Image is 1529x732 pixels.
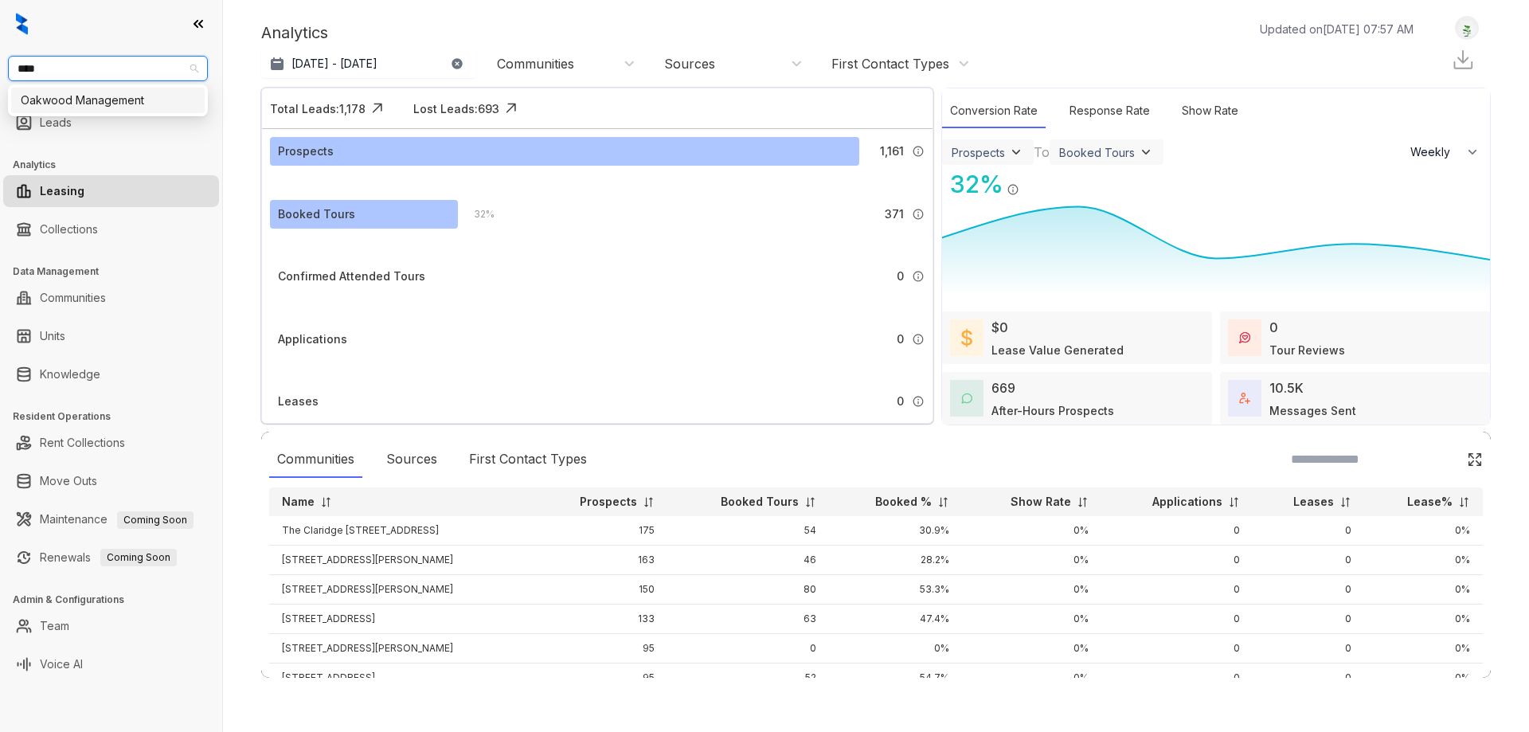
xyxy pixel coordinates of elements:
img: Info [912,395,925,408]
img: logo [16,13,28,35]
td: 0 [1101,634,1253,663]
div: Applications [278,331,347,348]
a: Communities [40,282,106,314]
li: Team [3,610,219,642]
p: Lease% [1407,494,1453,510]
img: ViewFilterArrow [1008,144,1024,160]
li: Units [3,320,219,352]
span: 371 [885,206,904,223]
a: Move Outs [40,465,97,497]
h3: Admin & Configurations [13,593,222,607]
td: 0 [1101,516,1253,546]
td: 47.4% [829,605,962,634]
p: Name [282,494,315,510]
td: 0% [962,663,1101,693]
div: Oakwood Management [21,92,195,109]
p: Booked % [875,494,932,510]
p: Show Rate [1011,494,1071,510]
td: [STREET_ADDRESS][PERSON_NAME] [269,575,533,605]
td: 46 [667,546,830,575]
td: 28.2% [829,546,962,575]
div: 32 % [458,206,495,223]
p: Updated on [DATE] 07:57 AM [1260,21,1414,37]
img: sorting [1458,496,1470,508]
div: Leases [278,393,319,410]
div: After-Hours Prospects [991,402,1114,419]
img: LeaseValue [961,328,972,347]
img: UserAvatar [1456,20,1478,37]
p: Booked Tours [721,494,799,510]
img: SearchIcon [1433,452,1447,466]
td: 0 [1253,516,1365,546]
h3: Analytics [13,158,222,172]
button: [DATE] - [DATE] [261,49,476,78]
span: Weekly [1410,144,1459,160]
li: Voice AI [3,648,219,680]
p: Leases [1293,494,1334,510]
span: 0 [897,268,904,285]
td: 52 [667,663,830,693]
div: Response Rate [1062,94,1158,128]
li: Collections [3,213,219,245]
div: Communities [497,55,574,72]
span: 0 [897,331,904,348]
img: sorting [320,496,332,508]
a: Knowledge [40,358,100,390]
td: 0 [1101,575,1253,605]
a: Leasing [40,175,84,207]
td: 0 [1253,634,1365,663]
div: To [1034,143,1050,162]
div: Sources [378,441,445,478]
td: 0 [667,634,830,663]
li: Knowledge [3,358,219,390]
div: 10.5K [1269,378,1304,397]
div: Lost Leads: 693 [413,100,499,117]
a: RenewalsComing Soon [40,542,177,573]
td: 63 [667,605,830,634]
td: 0 [1101,546,1253,575]
img: Click Icon [1019,169,1043,193]
img: TourReviews [1239,332,1250,343]
li: Maintenance [3,503,219,535]
td: 53.3% [829,575,962,605]
img: Info [912,333,925,346]
div: Prospects [952,146,1005,159]
td: 0% [962,605,1101,634]
span: Coming Soon [117,511,194,529]
img: Info [1007,183,1019,196]
td: 0% [962,575,1101,605]
li: Leasing [3,175,219,207]
li: Renewals [3,542,219,573]
div: Confirmed Attended Tours [278,268,425,285]
img: Info [912,208,925,221]
a: Team [40,610,69,642]
div: Booked Tours [1059,146,1135,159]
td: 0 [1253,605,1365,634]
td: 175 [533,516,667,546]
div: Booked Tours [278,206,355,223]
td: 95 [533,663,667,693]
img: Info [912,270,925,283]
p: Applications [1152,494,1222,510]
div: 669 [991,378,1015,397]
a: Collections [40,213,98,245]
a: Voice AI [40,648,83,680]
div: $0 [991,318,1008,337]
img: sorting [804,496,816,508]
p: Prospects [580,494,637,510]
p: Analytics [261,21,328,45]
img: Info [912,145,925,158]
span: 1,161 [880,143,904,160]
div: Messages Sent [1269,402,1356,419]
td: [STREET_ADDRESS][PERSON_NAME] [269,546,533,575]
a: Units [40,320,65,352]
li: Communities [3,282,219,314]
td: 0 [1101,605,1253,634]
td: 150 [533,575,667,605]
div: First Contact Types [461,441,595,478]
li: Rent Collections [3,427,219,459]
td: [STREET_ADDRESS] [269,663,533,693]
td: 80 [667,575,830,605]
img: sorting [643,496,655,508]
td: 0% [1364,605,1483,634]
